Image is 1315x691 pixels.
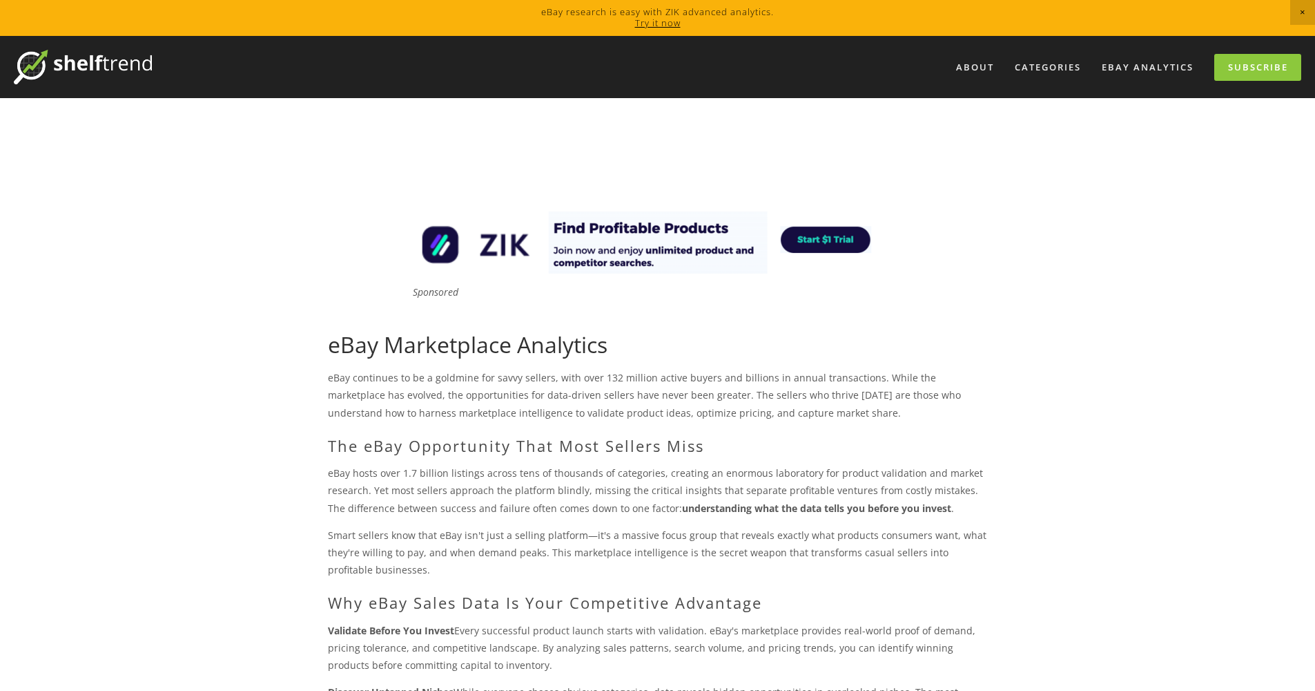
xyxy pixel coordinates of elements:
a: Subscribe [1214,54,1301,81]
strong: Validate Before You Invest [328,624,454,637]
div: Categories [1006,56,1090,79]
a: Try it now [635,17,681,29]
img: ShelfTrend [14,50,152,84]
p: Smart sellers know that eBay isn't just a selling platform—it's a massive focus group that reveal... [328,527,988,579]
em: Sponsored [413,285,458,299]
h2: Why eBay Sales Data Is Your Competitive Advantage [328,594,988,612]
p: eBay hosts over 1.7 billion listings across tens of thousands of categories, creating an enormous... [328,464,988,517]
a: About [947,56,1003,79]
p: eBay continues to be a goldmine for savvy sellers, with over 132 million active buyers and billio... [328,369,988,422]
h1: eBay Marketplace Analytics [328,332,988,358]
p: Every successful product launch starts with validation. eBay's marketplace provides real-world pr... [328,622,988,674]
h2: The eBay Opportunity That Most Sellers Miss [328,437,988,455]
strong: understanding what the data tells you before you invest [682,502,951,515]
a: eBay Analytics [1093,56,1202,79]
